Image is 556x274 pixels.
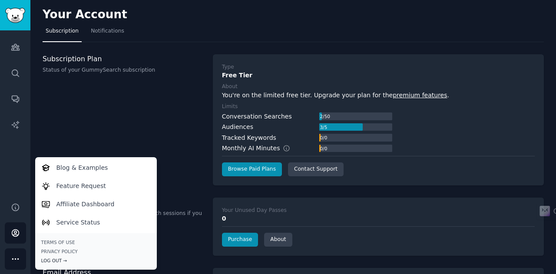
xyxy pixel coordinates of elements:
[222,112,292,121] div: Conversation Searches
[56,182,106,191] p: Feature Request
[222,122,253,132] div: Audiences
[91,27,124,35] span: Notifications
[319,145,328,152] div: 0 / 0
[36,213,155,231] a: Service Status
[222,133,276,142] div: Tracked Keywords
[43,66,204,74] p: Status of your GummySearch subscription
[56,218,100,227] p: Service Status
[56,200,115,209] p: Affiliate Dashboard
[222,63,234,71] div: Type
[222,144,300,153] div: Monthly AI Minutes
[264,233,292,247] a: About
[319,134,328,142] div: 0 / 0
[88,24,127,42] a: Notifications
[222,71,535,80] div: Free Tier
[393,92,447,99] a: premium features
[46,27,79,35] span: Subscription
[222,207,287,215] div: Your Unused Day Passes
[41,257,151,264] div: Log Out →
[5,8,25,23] img: GummySearch logo
[222,91,535,100] div: You're on the limited free tier. Upgrade your plan for the .
[41,248,151,254] a: Privacy Policy
[319,112,331,120] div: 2 / 50
[43,54,204,63] h3: Subscription Plan
[36,177,155,195] a: Feature Request
[222,214,535,223] div: 0
[288,162,344,176] a: Contact Support
[319,123,328,131] div: 3 / 5
[43,24,82,42] a: Subscription
[36,158,155,177] a: Blog & Examples
[222,103,238,111] div: Limits
[222,162,282,176] a: Browse Paid Plans
[43,8,127,22] h2: Your Account
[36,195,155,213] a: Affiliate Dashboard
[56,163,108,172] p: Blog & Examples
[41,239,151,245] a: Terms of Use
[222,233,258,247] a: Purchase
[222,83,238,91] div: About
